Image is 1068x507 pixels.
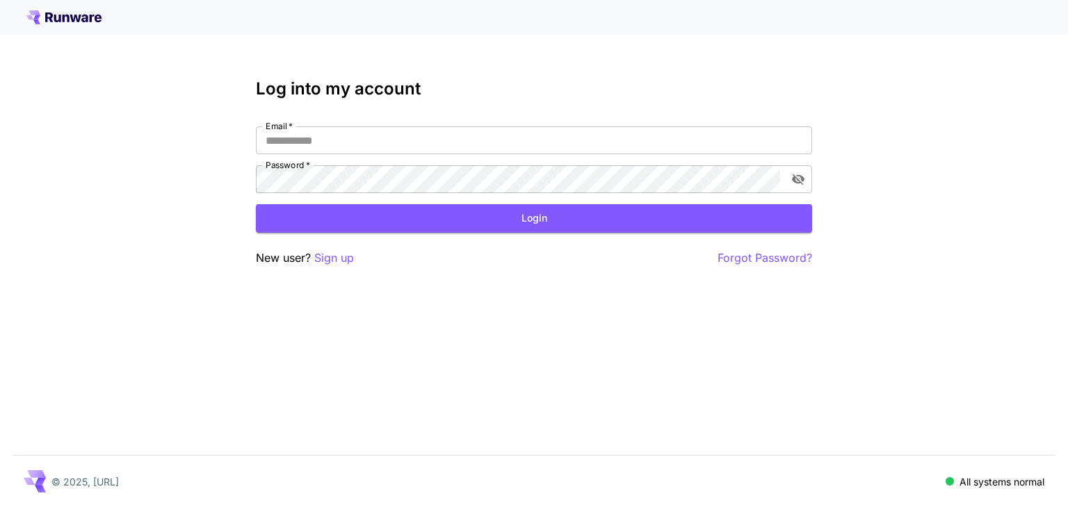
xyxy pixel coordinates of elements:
[51,474,119,489] p: © 2025, [URL]
[314,249,354,267] button: Sign up
[256,79,812,99] h3: Log into my account
[786,167,811,192] button: toggle password visibility
[266,120,293,132] label: Email
[718,249,812,267] button: Forgot Password?
[256,249,354,267] p: New user?
[266,159,310,171] label: Password
[960,474,1044,489] p: All systems normal
[256,204,812,233] button: Login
